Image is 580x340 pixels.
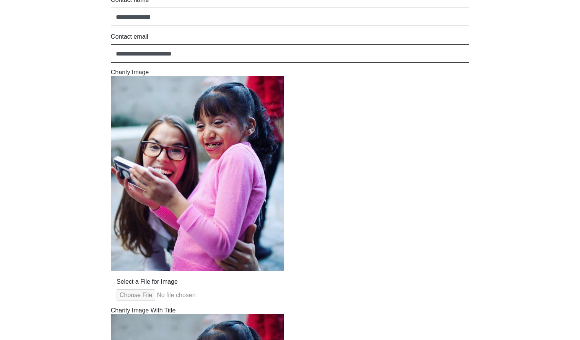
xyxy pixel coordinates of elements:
[111,76,284,271] img: 6aad534b-fa1c-4284-b69b-7dadce4c3bd4.jpg
[111,307,469,314] h2: Charity Image With Title
[117,277,178,286] label: Select a File for Image
[111,32,148,41] label: Contact email
[111,69,469,76] h2: Charity Image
